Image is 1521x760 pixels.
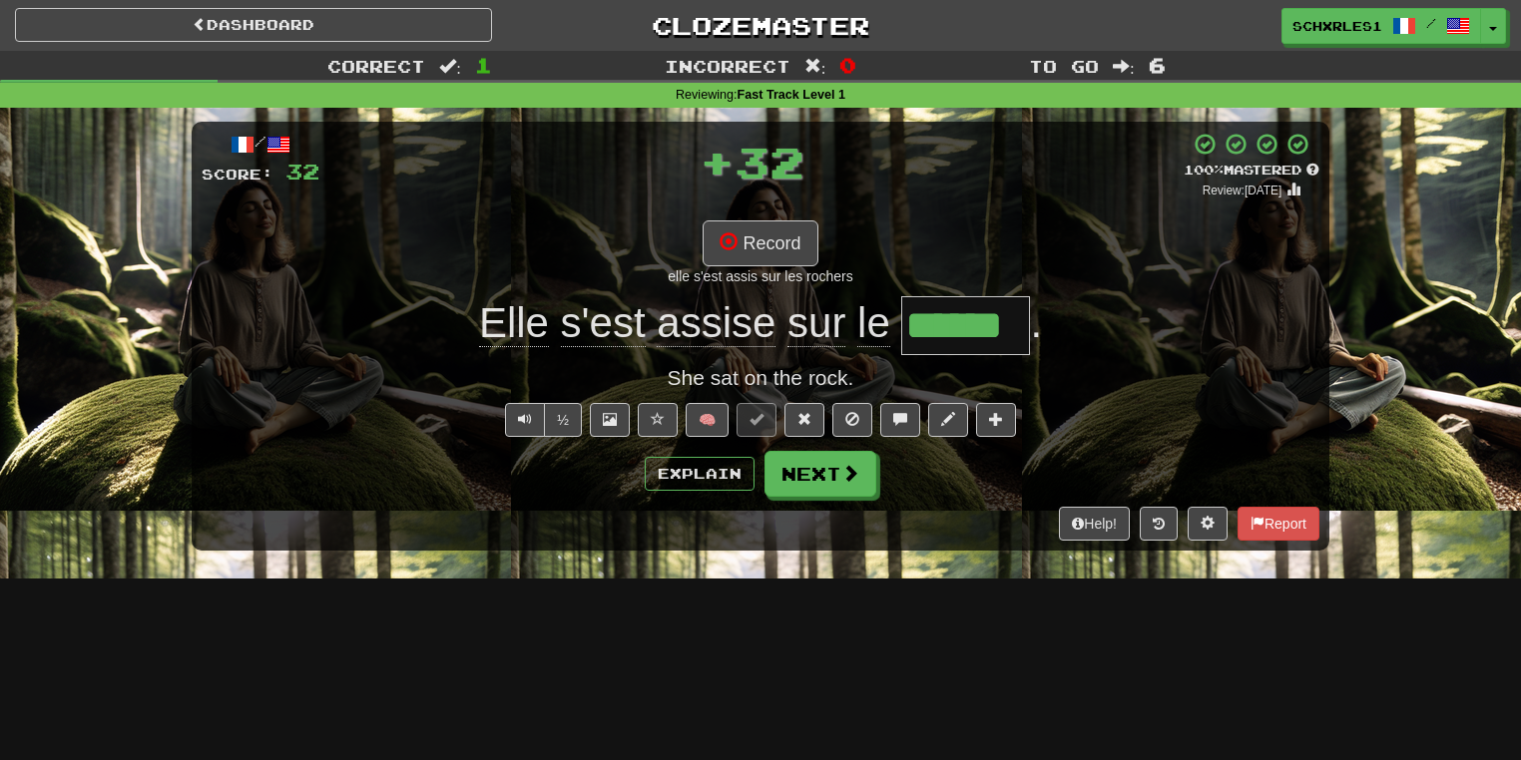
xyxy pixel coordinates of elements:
[880,403,920,437] button: Discuss sentence (alt+u)
[657,299,775,347] span: assise
[439,58,461,75] span: :
[737,403,776,437] button: Set this sentence to 100% Mastered (alt+m)
[285,159,319,184] span: 32
[327,56,425,76] span: Correct
[202,363,1319,393] div: She sat on the rock.
[590,403,630,437] button: Show image (alt+x)
[1184,162,1224,178] span: 100 %
[976,403,1016,437] button: Add to collection (alt+a)
[1281,8,1481,44] a: SCHXRLES1 /
[928,403,968,437] button: Edit sentence (alt+d)
[839,53,856,77] span: 0
[202,166,273,183] span: Score:
[15,8,492,42] a: Dashboard
[544,403,582,437] button: ½
[1292,17,1382,35] span: SCHXRLES1
[832,403,872,437] button: Ignore sentence (alt+i)
[645,457,755,491] button: Explain
[522,8,999,43] a: Clozemaster
[703,220,817,266] button: Record
[561,299,646,347] span: s'est
[700,132,735,191] span: +
[787,299,845,347] span: sur
[1059,507,1130,541] button: Help!
[857,299,890,347] span: le
[735,137,804,187] span: 32
[1113,58,1135,75] span: :
[1238,507,1319,541] button: Report
[505,403,545,437] button: Play sentence audio (ctl+space)
[1029,56,1099,76] span: To go
[475,53,492,77] span: 1
[1140,507,1178,541] button: Round history (alt+y)
[1203,184,1282,197] small: Review: [DATE]
[686,403,729,437] button: 🧠
[501,403,582,437] div: Text-to-speech controls
[764,451,876,497] button: Next
[638,403,678,437] button: Favorite sentence (alt+f)
[1030,299,1042,346] span: .
[202,266,1319,286] div: elle s'est assis sur les rochers
[738,88,846,102] strong: Fast Track Level 1
[804,58,826,75] span: :
[784,403,824,437] button: Reset to 0% Mastered (alt+r)
[1149,53,1166,77] span: 6
[1426,16,1436,30] span: /
[479,299,549,347] span: Elle
[202,132,319,157] div: /
[1184,162,1319,180] div: Mastered
[665,56,790,76] span: Incorrect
